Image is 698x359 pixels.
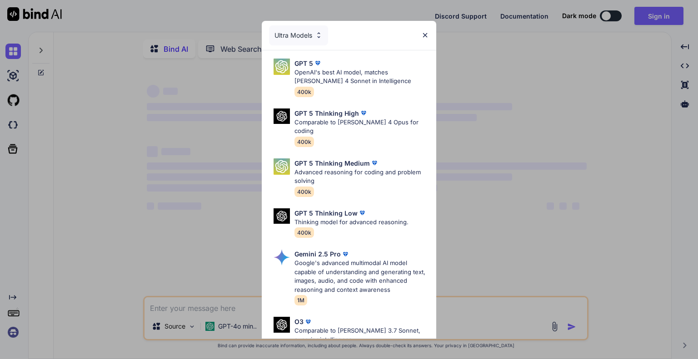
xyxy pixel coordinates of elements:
p: Advanced reasoning for coding and problem solving [294,168,429,186]
img: premium [358,208,367,217]
p: Comparable to [PERSON_NAME] 4 Opus for coding [294,118,429,136]
span: 400k [294,187,314,197]
p: OpenAI's best AI model, matches [PERSON_NAME] 4 Sonnet in Intelligence [294,68,429,86]
img: Pick Models [274,249,290,266]
img: Pick Models [274,158,290,175]
img: close [421,31,429,39]
div: Ultra Models [269,25,328,45]
p: Google's advanced multimodal AI model capable of understanding and generating text, images, audio... [294,259,429,294]
p: Gemini 2.5 Pro [294,249,341,259]
p: GPT 5 Thinking Low [294,208,358,218]
span: 400k [294,137,314,147]
img: premium [341,250,350,259]
img: Pick Models [274,108,290,124]
span: 400k [294,227,314,238]
img: premium [304,317,313,326]
img: premium [313,59,322,68]
p: GPT 5 [294,59,313,68]
img: premium [359,108,368,118]
p: Comparable to [PERSON_NAME] 3.7 Sonnet, superior intelligence [294,326,429,344]
p: Thinking model for advanced reasoning. [294,218,409,227]
p: O3 [294,317,304,326]
img: Pick Models [274,317,290,333]
img: Pick Models [274,59,290,75]
img: premium [370,158,379,167]
span: 1M [294,295,307,305]
p: GPT 5 Thinking Medium [294,158,370,168]
p: GPT 5 Thinking High [294,108,359,118]
span: 400k [294,87,314,97]
img: Pick Models [315,31,323,39]
img: Pick Models [274,208,290,224]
